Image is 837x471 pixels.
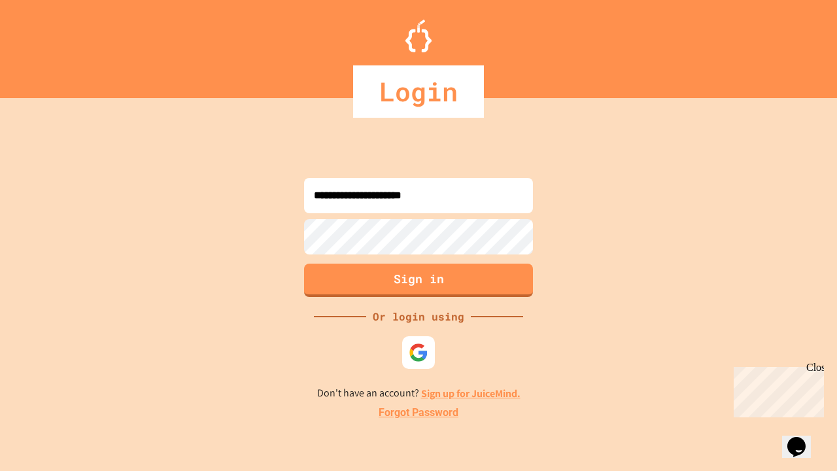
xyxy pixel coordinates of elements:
div: Login [353,65,484,118]
img: Logo.svg [405,20,432,52]
img: google-icon.svg [409,343,428,362]
iframe: chat widget [728,362,824,417]
a: Forgot Password [379,405,458,421]
button: Sign in [304,264,533,297]
iframe: chat widget [782,419,824,458]
a: Sign up for JuiceMind. [421,387,521,400]
div: Chat with us now!Close [5,5,90,83]
p: Don't have an account? [317,385,521,402]
div: Or login using [366,309,471,324]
